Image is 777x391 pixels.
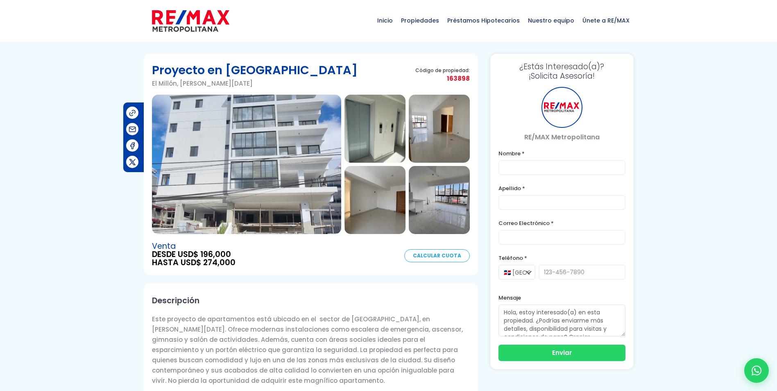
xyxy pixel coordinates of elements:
label: Correo Electrónico * [498,218,625,228]
label: Nombre * [498,148,625,159]
img: remax-metropolitana-logo [152,9,229,33]
img: Proyecto en El Millón [344,166,405,234]
span: DESDE USD$ 196,000 [152,250,236,259]
span: Inicio [373,8,397,33]
img: Proyecto en El Millón [152,95,341,234]
h1: Proyecto en [GEOGRAPHIC_DATA] [152,62,358,78]
p: El Millón, [PERSON_NAME][DATE] [152,78,358,89]
img: Proyecto en El Millón [409,166,470,234]
p: Este proyecto de apartamentos está ubicado en el sector de [GEOGRAPHIC_DATA], en [PERSON_NAME][DA... [152,314,470,386]
label: Apellido * [498,183,625,193]
h3: ¡Solicita Asesoría! [498,62,625,81]
img: Compartir [128,158,137,166]
span: Préstamos Hipotecarios [443,8,524,33]
span: 163898 [415,73,470,84]
span: Propiedades [397,8,443,33]
button: Enviar [498,345,625,361]
label: Mensaje [498,293,625,303]
label: Teléfono * [498,253,625,263]
span: Nuestro equipo [524,8,578,33]
img: Compartir [128,125,137,134]
input: 123-456-7890 [539,265,625,280]
span: HASTA USD$ 274,000 [152,259,236,267]
img: Proyecto en El Millón [344,95,405,163]
h2: Descripción [152,291,470,310]
textarea: Hola, estoy interesado(a) en esta propiedad. ¿Podrías enviarme más detalles, disponibilidad para ... [498,305,625,336]
img: Compartir [128,109,137,117]
div: RE/MAX Metropolitana [541,87,582,128]
p: RE/MAX Metropolitana [498,132,625,142]
a: Calcular Cuota [404,249,470,262]
span: Venta [152,242,236,250]
span: Código de propiedad: [415,67,470,73]
span: Únete a RE/MAX [578,8,634,33]
img: Proyecto en El Millón [409,95,470,163]
img: Compartir [128,141,137,150]
span: ¿Estás Interesado(a)? [498,62,625,71]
